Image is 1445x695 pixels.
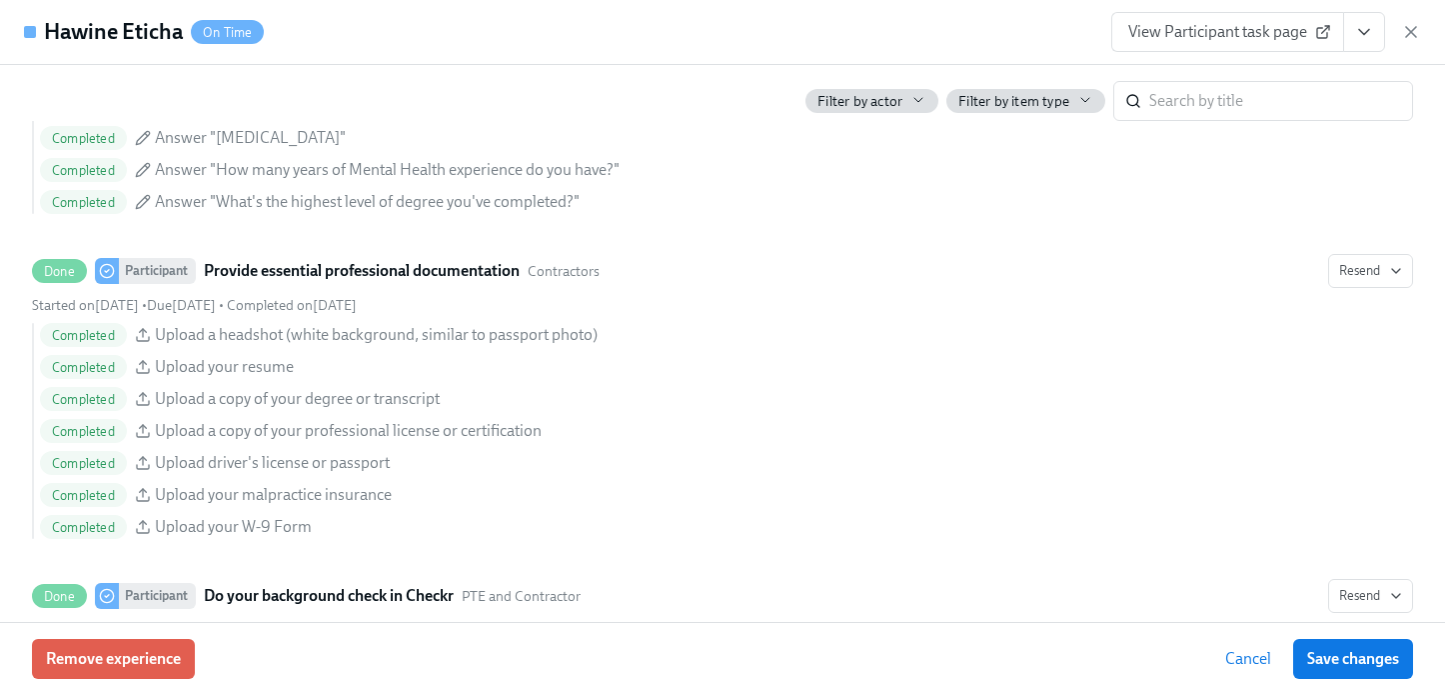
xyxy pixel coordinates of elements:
[204,584,454,608] strong: Do your background check in Checkr
[40,392,127,407] span: Completed
[46,649,181,669] span: Remove experience
[1149,81,1413,121] input: Search by title
[40,163,127,178] span: Completed
[1211,639,1285,679] button: Cancel
[44,17,183,47] h4: Hawine Eticha
[1339,261,1402,281] span: Resend
[227,297,357,314] span: Tuesday, August 5th 2025, 6:05 pm
[1339,586,1402,606] span: Resend
[817,92,902,111] span: Filter by actor
[155,127,346,149] span: Answer "[MEDICAL_DATA]"
[32,589,87,604] span: Done
[155,356,294,378] span: Upload your resume
[1343,12,1385,52] button: View task page
[155,452,390,474] span: Upload driver's license or passport
[1328,254,1413,288] button: DoneParticipantProvide essential professional documentationContractorsStarted on[DATE] •Due[DATE]...
[40,360,127,375] span: Completed
[40,520,127,535] span: Completed
[805,89,938,113] button: Filter by actor
[155,388,440,410] span: Upload a copy of your degree or transcript
[1328,579,1413,613] button: DoneParticipantDo your background check in CheckrPTE and ContractorStarted on[DATE] •Due[DATE] • ...
[462,587,581,606] span: This task uses the "PTE and Contractor" audience
[32,296,357,315] div: • •
[155,516,312,538] span: Upload your W-9 Form
[119,258,196,284] div: Participant
[191,25,264,40] span: On Time
[204,259,520,283] strong: Provide essential professional documentation
[1307,649,1399,669] span: Save changes
[946,89,1105,113] button: Filter by item type
[32,264,87,279] span: Done
[155,159,620,181] span: Answer "How many years of Mental Health experience do you have?"
[528,262,600,281] span: This task uses the "Contractors" audience
[32,621,357,640] div: • •
[32,639,195,679] button: Remove experience
[40,131,127,146] span: Completed
[155,420,542,442] span: Upload a copy of your professional license or certification
[40,488,127,503] span: Completed
[155,191,580,213] span: Answer "What's the highest level of degree you've completed?"
[1225,649,1271,669] span: Cancel
[1111,12,1344,52] a: View Participant task page
[40,328,127,343] span: Completed
[1128,22,1327,42] span: View Participant task page
[147,297,216,314] span: Tuesday, August 5th 2025, 9:00 am
[155,484,392,506] span: Upload your malpractice insurance
[40,195,127,210] span: Completed
[1293,639,1413,679] button: Save changes
[958,92,1069,111] span: Filter by item type
[40,456,127,471] span: Completed
[40,424,127,439] span: Completed
[155,324,598,346] span: Upload a headshot (white background, similar to passport photo)
[32,297,139,314] span: Wednesday, July 30th 2025, 11:29 pm
[119,583,196,609] div: Participant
